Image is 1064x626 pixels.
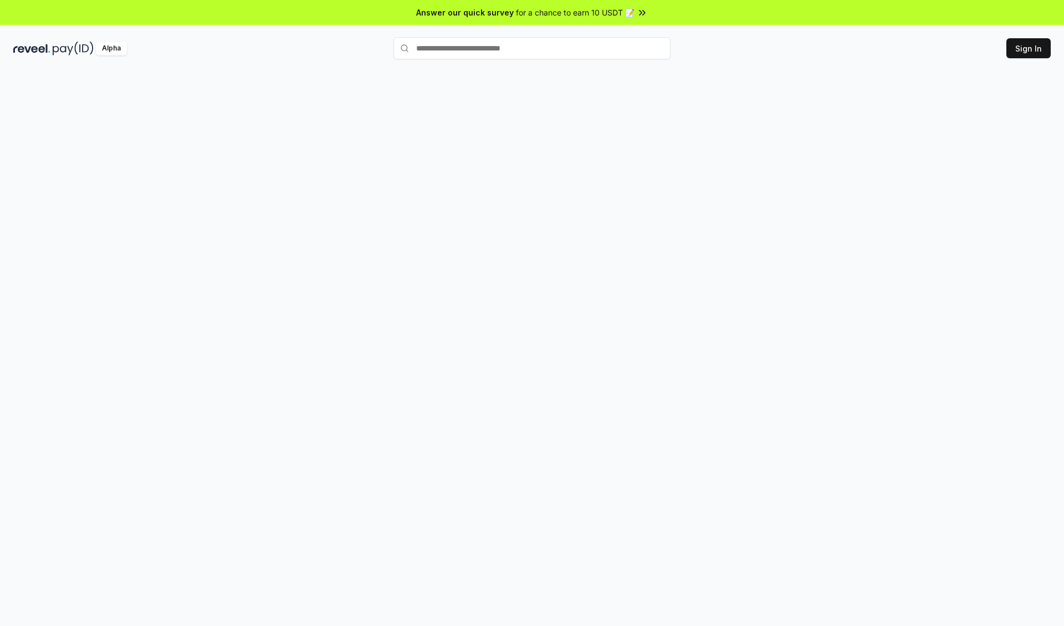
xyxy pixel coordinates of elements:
span: Answer our quick survey [416,7,514,18]
img: reveel_dark [13,42,50,55]
span: for a chance to earn 10 USDT 📝 [516,7,635,18]
img: pay_id [53,42,94,55]
div: Alpha [96,42,127,55]
button: Sign In [1006,38,1051,58]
